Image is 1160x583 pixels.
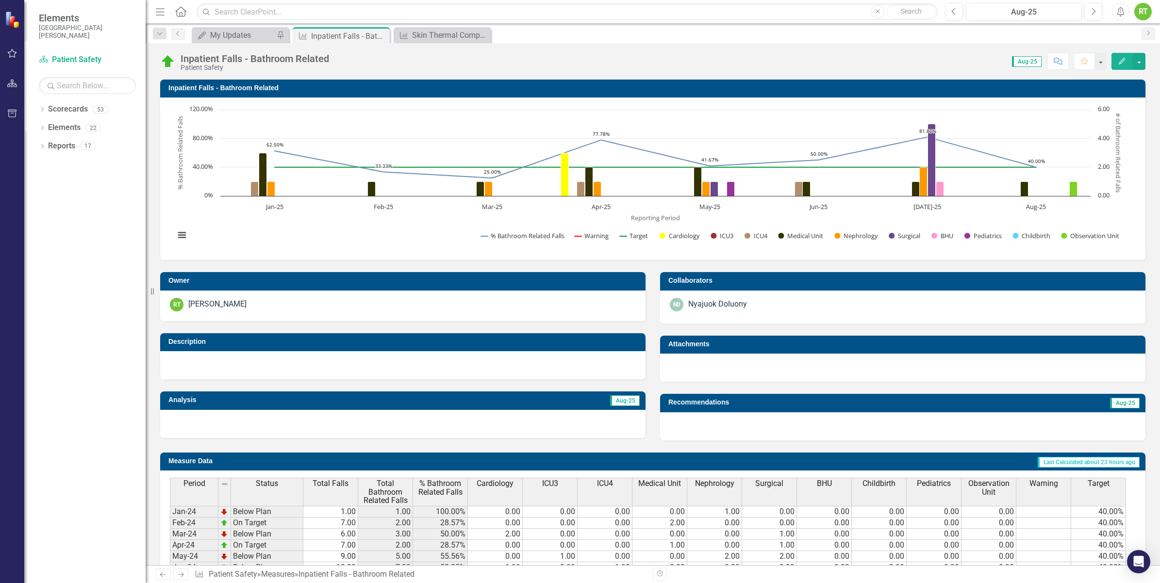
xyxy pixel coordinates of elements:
td: 0.00 [578,540,632,551]
td: 0.00 [961,529,1016,540]
div: Inpatient Falls - Bathroom Related [311,30,387,42]
td: 40.00% [1071,562,1126,573]
td: 1.00 [468,562,523,573]
td: 1.00 [303,506,358,518]
td: Below Plan [231,529,303,540]
td: Below Plan [231,562,303,573]
path: Apr-25, 1. Nephrology. [594,182,601,196]
text: Jan-25 [265,202,283,211]
td: 0.00 [907,551,961,562]
text: 77.78% [593,130,610,137]
td: 0.00 [632,506,687,518]
div: 17 [80,142,96,150]
path: Jun-25, 1. ICU4. [795,182,803,196]
div: My Updates [210,29,274,41]
span: Pediatrics [917,479,951,488]
td: 5.00 [358,551,413,562]
td: 1.00 [523,551,578,562]
button: Show Nephrology [834,231,878,240]
text: [DATE]-25 [913,202,941,211]
td: 0.00 [961,518,1016,529]
g: Target, series 3 of 13. Line with 8 data points. Y axis, % Bathroom Related Falls. [273,165,1038,169]
td: 0.00 [468,506,523,518]
td: Jan-24 [170,506,218,518]
td: 0.00 [797,540,852,551]
span: % Bathroom Related Falls [415,479,465,496]
td: 0.00 [523,540,578,551]
a: Measures [261,569,295,579]
span: Search [901,7,922,15]
span: Total Falls [313,479,348,488]
span: Childbirth [862,479,895,488]
td: 0.00 [523,562,578,573]
td: 0.00 [852,529,907,540]
button: Show Childbirth [1012,231,1050,240]
td: 2.00 [358,518,413,529]
text: 2.00 [1098,162,1110,171]
td: 0.00 [961,540,1016,551]
span: Aug-25 [610,395,640,406]
td: 2.00 [687,551,742,562]
div: Inpatient Falls - Bathroom Related [181,53,329,64]
td: 53.85% [413,562,468,573]
button: RT [1134,3,1152,20]
text: 0% [204,191,213,199]
text: 0.00 [1098,191,1110,199]
a: Patient Safety [39,54,136,65]
td: 40.00% [1071,551,1126,562]
td: 2.00 [632,518,687,529]
path: Jan-25, 1. Nephrology. [267,182,275,196]
a: Skin Thermal Compliance [396,29,488,41]
span: Aug-25 [1110,398,1140,408]
td: 0.00 [907,506,961,518]
path: Aug-25, 1. Observation Unit. [1070,182,1077,196]
td: 0.00 [961,551,1016,562]
button: Show Cardiology [660,231,700,240]
td: 0.00 [961,562,1016,573]
div: ND [670,298,683,311]
td: 0.00 [687,540,742,551]
td: 55.56% [413,551,468,562]
span: Cardiology [477,479,514,488]
text: Apr-25 [592,202,611,211]
path: Apr-25, 3. Cardiology. [561,153,569,196]
h3: Recommendations [668,399,982,406]
text: 50.00% [811,150,828,157]
button: Show Pediatrics [964,231,1002,240]
div: [PERSON_NAME] [188,299,247,310]
path: Jun-25, 1. Medical Unit. [803,182,811,196]
svg: Interactive chart [170,105,1128,250]
td: 0.00 [797,506,852,518]
td: 0.00 [907,529,961,540]
span: Target [1088,479,1110,488]
path: Jul-25, 5. Surgical. [928,124,936,196]
path: Jan-25, 3. Medical Unit. [259,153,267,196]
a: Reports [48,141,75,152]
img: zOikAAAAAElFTkSuQmCC [220,519,228,527]
td: On Target [231,518,303,529]
td: 40.00% [1071,540,1126,551]
span: Status [256,479,278,488]
td: 0.00 [523,506,578,518]
td: 0.00 [907,540,961,551]
g: ICU4, series 6 of 13. Bar series with 8 bars. Y axis, # of Bathroom Related Falls. [251,182,1019,196]
path: Apr-25, 1. ICU4. [577,182,585,196]
text: 4.00 [1098,133,1110,142]
td: 0.00 [687,518,742,529]
button: Show Surgical [889,231,921,240]
text: 80.00% [193,133,213,142]
path: Mar-25, 1. Nephrology. [485,182,493,196]
td: 0.00 [632,529,687,540]
td: 1.00 [687,506,742,518]
td: 7.00 [358,562,413,573]
td: 28.57% [413,518,468,529]
span: Observation Unit [963,479,1014,496]
td: 7.00 [303,518,358,529]
h3: Attachments [668,340,1141,348]
button: Show % Bathroom Related Falls [481,231,564,240]
td: 7.00 [303,540,358,551]
img: 8DAGhfEEPCf229AAAAAElFTkSuQmCC [221,480,229,488]
img: zOikAAAAAElFTkSuQmCC [220,541,228,549]
h3: Analysis [168,396,394,404]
